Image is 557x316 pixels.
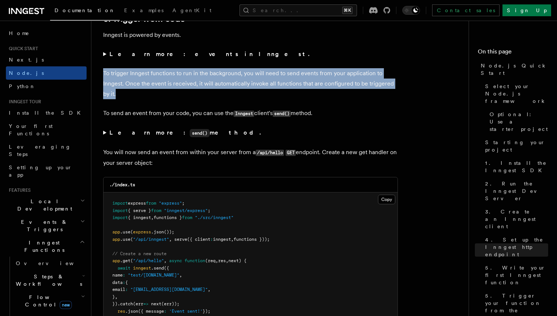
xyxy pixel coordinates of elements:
span: "[EMAIL_ADDRESS][DOMAIN_NAME]" [130,287,208,292]
span: .use [120,229,130,235]
span: , [231,237,234,242]
a: 4. Set up the Inngest http endpoint [482,233,548,261]
span: , [179,272,182,278]
strong: Learn more: events in Inngest. [109,51,311,58]
span: => [143,301,148,306]
span: Features [6,187,31,193]
span: import [112,201,128,206]
a: Install the SDK [6,106,87,119]
span: Setting up your app [9,164,72,178]
span: , [216,258,218,263]
a: 1. Install the Inngest SDK [482,156,548,177]
span: async [169,258,182,263]
span: Select your Node.js framework [485,83,548,105]
span: new [60,301,72,309]
button: Local Development [6,195,87,215]
span: : [125,287,128,292]
span: 5. Write your first Inngest function [485,264,548,286]
span: , [208,287,210,292]
a: Python [6,80,87,93]
span: Inngest tour [6,99,41,105]
h4: On this page [478,47,548,59]
span: { [125,280,128,285]
span: Install the SDK [9,110,85,116]
span: import [112,215,128,220]
span: , [226,258,228,263]
a: Node.js Quick Start [478,59,548,80]
span: }); [203,309,210,314]
span: functions } [154,215,182,220]
button: Steps & Workflows [13,270,87,291]
a: Sign Up [502,4,551,16]
span: ({ message [138,309,164,314]
span: inngest [133,265,151,271]
a: Node.js [6,66,87,80]
span: express [128,201,146,206]
span: ({ [164,265,169,271]
a: AgentKit [168,2,216,20]
span: : [123,280,125,285]
span: function [185,258,205,263]
p: Inngest is powered by events. [103,30,398,40]
code: GET [285,150,296,156]
span: Local Development [6,198,80,212]
span: ({ client [187,237,210,242]
span: { serve } [128,208,151,213]
span: res [218,258,226,263]
button: Inngest Functions [6,236,87,257]
span: from [151,208,161,213]
span: 3. Create an Inngest client [485,208,548,230]
span: Documentation [55,7,115,13]
span: ( [130,258,133,263]
code: /api/hello [256,150,284,156]
span: 2. Run the Inngest Dev Server [485,180,548,202]
p: You will now send an event from within your server from a endpoint. Create a new get handler on y... [103,147,398,168]
span: Overview [16,260,92,266]
span: , [164,258,167,263]
a: Your first Functions [6,119,87,140]
span: (err)); [161,301,179,306]
a: Next.js [6,53,87,66]
summary: Learn more:send()method. [103,128,398,138]
a: Starting your project [482,136,548,156]
span: functions })); [234,237,270,242]
button: Flow Controlnew [13,291,87,311]
span: , [151,215,154,220]
span: data [112,280,123,285]
a: 5. Write your first Inngest function [482,261,548,289]
span: .get [120,258,130,263]
span: email [112,287,125,292]
span: "./src/inngest" [195,215,234,220]
span: .catch [118,301,133,306]
summary: Learn more: events in Inngest. [103,49,398,59]
span: "inngest/express" [164,208,208,213]
a: Home [6,27,87,40]
span: // Create a new route [112,251,167,256]
span: 'Event sent!' [169,309,203,314]
span: Steps & Workflows [13,273,82,288]
code: send() [273,111,291,117]
span: "/api/inngest" [133,237,169,242]
span: app [112,258,120,263]
code: send() [190,129,210,137]
span: express [133,229,151,235]
span: Quick start [6,46,38,52]
span: .send [151,265,164,271]
span: Your first Functions [9,123,53,136]
span: import [112,208,128,213]
p: To send an event from your code, you can use the client's method. [103,108,398,119]
span: .json [125,309,138,314]
span: Examples [124,7,164,13]
span: : [123,272,125,278]
span: inngest [213,237,231,242]
span: ()); [164,229,174,235]
span: Node.js Quick Start [481,62,548,77]
span: ; [208,208,210,213]
span: Node.js [9,70,44,76]
span: Leveraging Steps [9,144,71,157]
span: app [112,229,120,235]
span: next [151,301,161,306]
a: Setting up your app [6,161,87,181]
span: } [112,294,115,299]
a: Contact sales [432,4,500,16]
